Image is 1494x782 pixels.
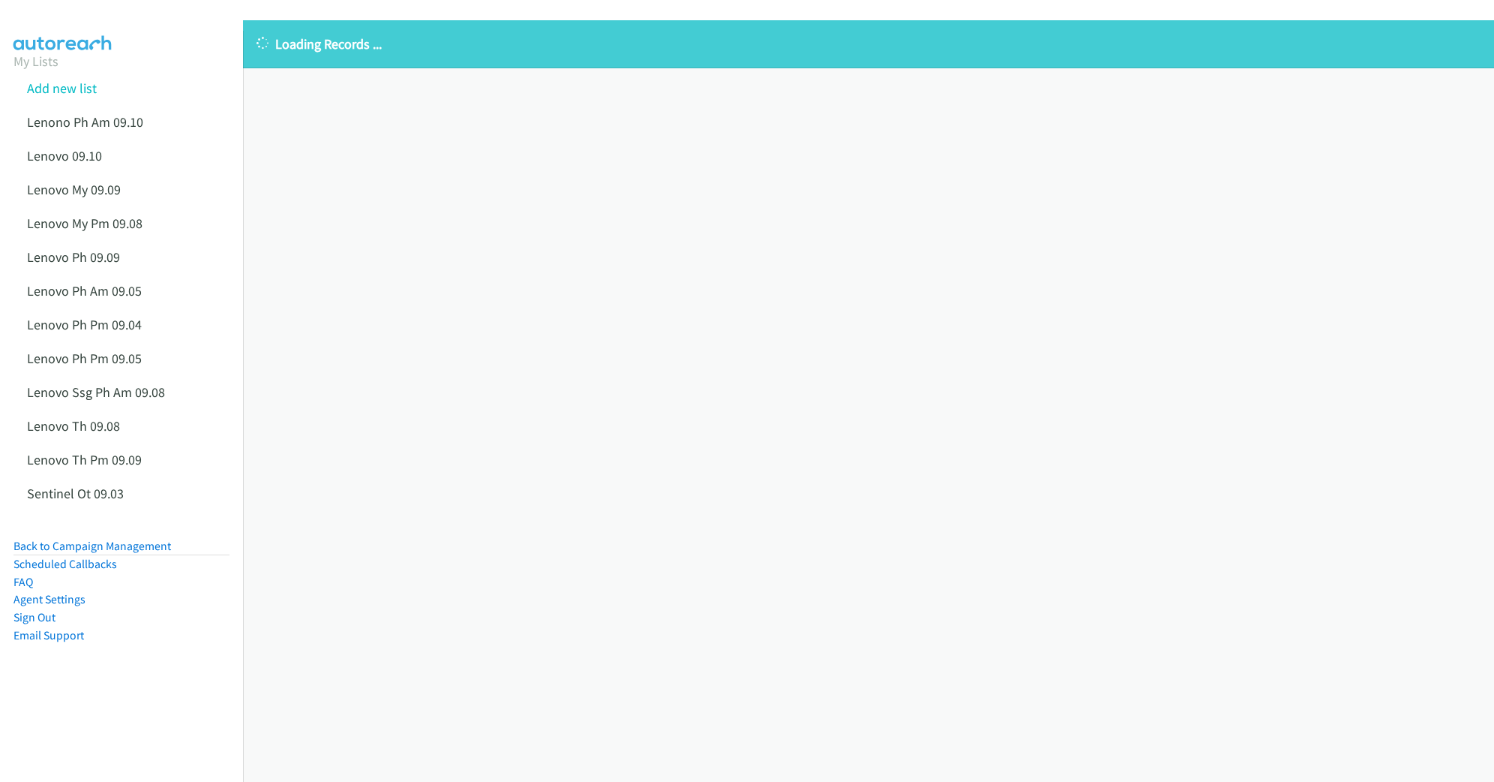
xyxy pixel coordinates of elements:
a: Lenovo Ph Am 09.05 [27,282,142,299]
a: Scheduled Callbacks [13,557,117,571]
a: Lenovo Ph Pm 09.04 [27,316,142,333]
a: Back to Campaign Management [13,539,171,553]
a: Lenovo 09.10 [27,147,102,164]
a: Email Support [13,628,84,642]
p: Loading Records ... [256,34,1480,54]
a: Lenovo Ph Pm 09.05 [27,350,142,367]
a: Sentinel Ot 09.03 [27,485,124,502]
a: Lenovo Th Pm 09.09 [27,451,142,468]
a: Agent Settings [13,592,85,606]
a: Lenovo Ph 09.09 [27,248,120,266]
a: Sign Out [13,610,55,624]
a: My Lists [13,53,58,70]
a: Add new list [27,80,97,97]
a: Lenono Ph Am 09.10 [27,113,143,131]
a: Lenovo Th 09.08 [27,417,120,435]
a: FAQ [13,575,33,589]
a: Lenovo Ssg Ph Am 09.08 [27,383,165,401]
a: Lenovo My Pm 09.08 [27,215,142,232]
a: Lenovo My 09.09 [27,181,121,198]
